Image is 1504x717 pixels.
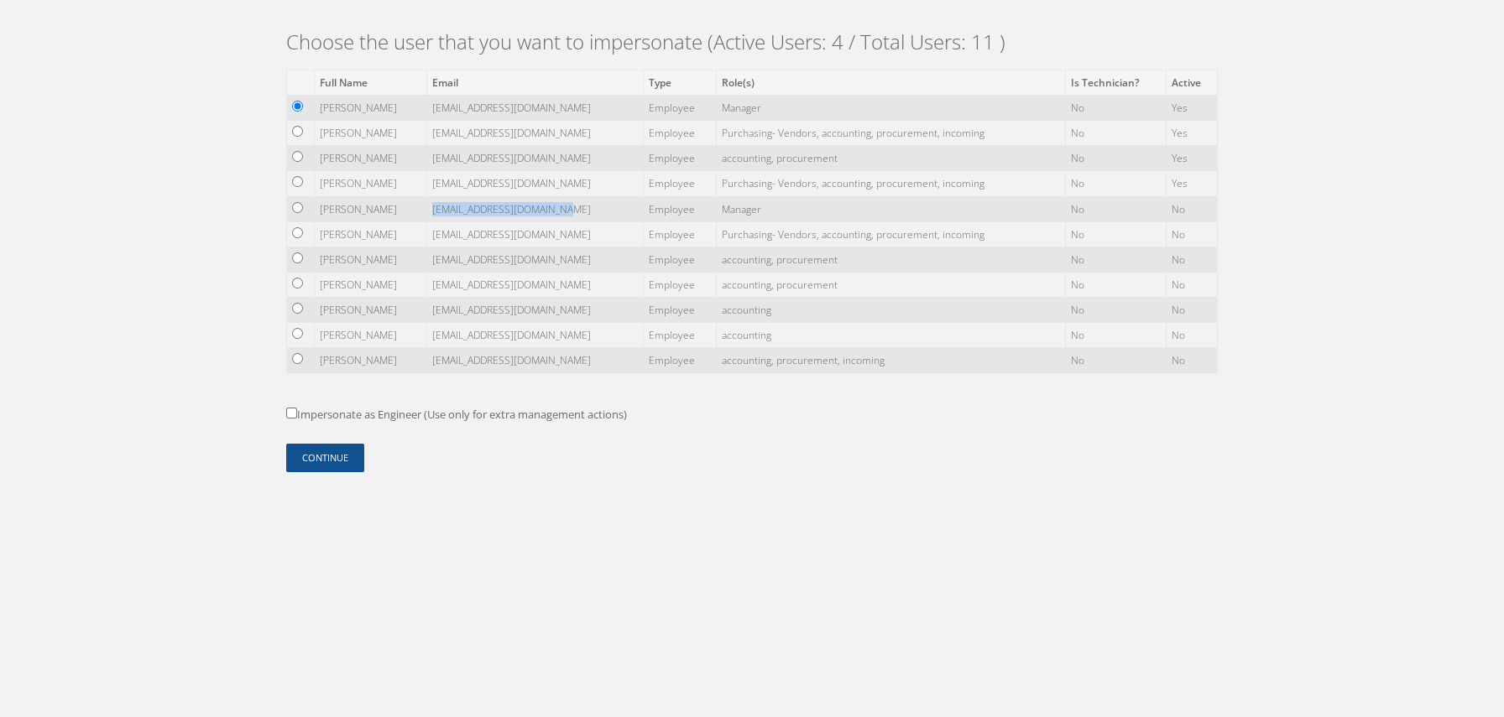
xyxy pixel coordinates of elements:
[716,196,1065,221] td: Manager
[716,221,1065,247] td: Purchasing- Vendors, accounting, procurement, incoming
[643,221,716,247] td: Employee
[315,146,427,171] td: [PERSON_NAME]
[716,121,1065,146] td: Purchasing- Vendors, accounting, procurement, incoming
[427,121,644,146] td: [EMAIL_ADDRESS][DOMAIN_NAME]
[1166,70,1217,95] th: Active
[716,323,1065,348] td: accounting
[1166,121,1217,146] td: Yes
[1166,247,1217,272] td: No
[1065,247,1166,272] td: No
[1065,95,1166,120] td: No
[716,146,1065,171] td: accounting, procurement
[716,95,1065,120] td: Manager
[1166,171,1217,196] td: Yes
[643,348,716,373] td: Employee
[643,298,716,323] td: Employee
[286,30,1218,55] h2: Choose the user that you want to impersonate (Active Users: 4 / Total Users: 11 )
[427,146,644,171] td: [EMAIL_ADDRESS][DOMAIN_NAME]
[716,272,1065,297] td: accounting, procurement
[1065,272,1166,297] td: No
[1065,221,1166,247] td: No
[315,247,427,272] td: [PERSON_NAME]
[643,272,716,297] td: Employee
[427,221,644,247] td: [EMAIL_ADDRESS][DOMAIN_NAME]
[1166,95,1217,120] td: Yes
[427,348,644,373] td: [EMAIL_ADDRESS][DOMAIN_NAME]
[643,247,716,272] td: Employee
[1065,121,1166,146] td: No
[1065,323,1166,348] td: No
[427,323,644,348] td: [EMAIL_ADDRESS][DOMAIN_NAME]
[427,247,644,272] td: [EMAIL_ADDRESS][DOMAIN_NAME]
[315,95,427,120] td: [PERSON_NAME]
[315,272,427,297] td: [PERSON_NAME]
[315,70,427,95] th: Full Name
[716,348,1065,373] td: accounting, procurement, incoming
[427,272,644,297] td: [EMAIL_ADDRESS][DOMAIN_NAME]
[286,407,627,423] label: Impersonate as Engineer (Use only for extra management actions)
[1065,298,1166,323] td: No
[427,196,644,221] td: [EMAIL_ADDRESS][DOMAIN_NAME]
[286,444,364,473] button: Continue
[643,121,716,146] td: Employee
[315,221,427,247] td: [PERSON_NAME]
[1166,298,1217,323] td: No
[643,70,716,95] th: Type
[1166,196,1217,221] td: No
[716,70,1065,95] th: Role(s)
[1065,171,1166,196] td: No
[315,121,427,146] td: [PERSON_NAME]
[1166,348,1217,373] td: No
[716,247,1065,272] td: accounting, procurement
[1166,221,1217,247] td: No
[427,95,644,120] td: [EMAIL_ADDRESS][DOMAIN_NAME]
[1065,146,1166,171] td: No
[643,171,716,196] td: Employee
[427,298,644,323] td: [EMAIL_ADDRESS][DOMAIN_NAME]
[643,196,716,221] td: Employee
[315,298,427,323] td: [PERSON_NAME]
[643,95,716,120] td: Employee
[716,298,1065,323] td: accounting
[315,323,427,348] td: [PERSON_NAME]
[315,348,427,373] td: [PERSON_NAME]
[1166,146,1217,171] td: Yes
[315,196,427,221] td: [PERSON_NAME]
[1065,196,1166,221] td: No
[643,146,716,171] td: Employee
[716,171,1065,196] td: Purchasing- Vendors, accounting, procurement, incoming
[315,171,427,196] td: [PERSON_NAME]
[643,323,716,348] td: Employee
[1166,272,1217,297] td: No
[286,408,297,418] input: Impersonate as Engineer (Use only for extra management actions)
[427,171,644,196] td: [EMAIL_ADDRESS][DOMAIN_NAME]
[1166,323,1217,348] td: No
[427,70,644,95] th: Email
[1065,348,1166,373] td: No
[1065,70,1166,95] th: Is Technician?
